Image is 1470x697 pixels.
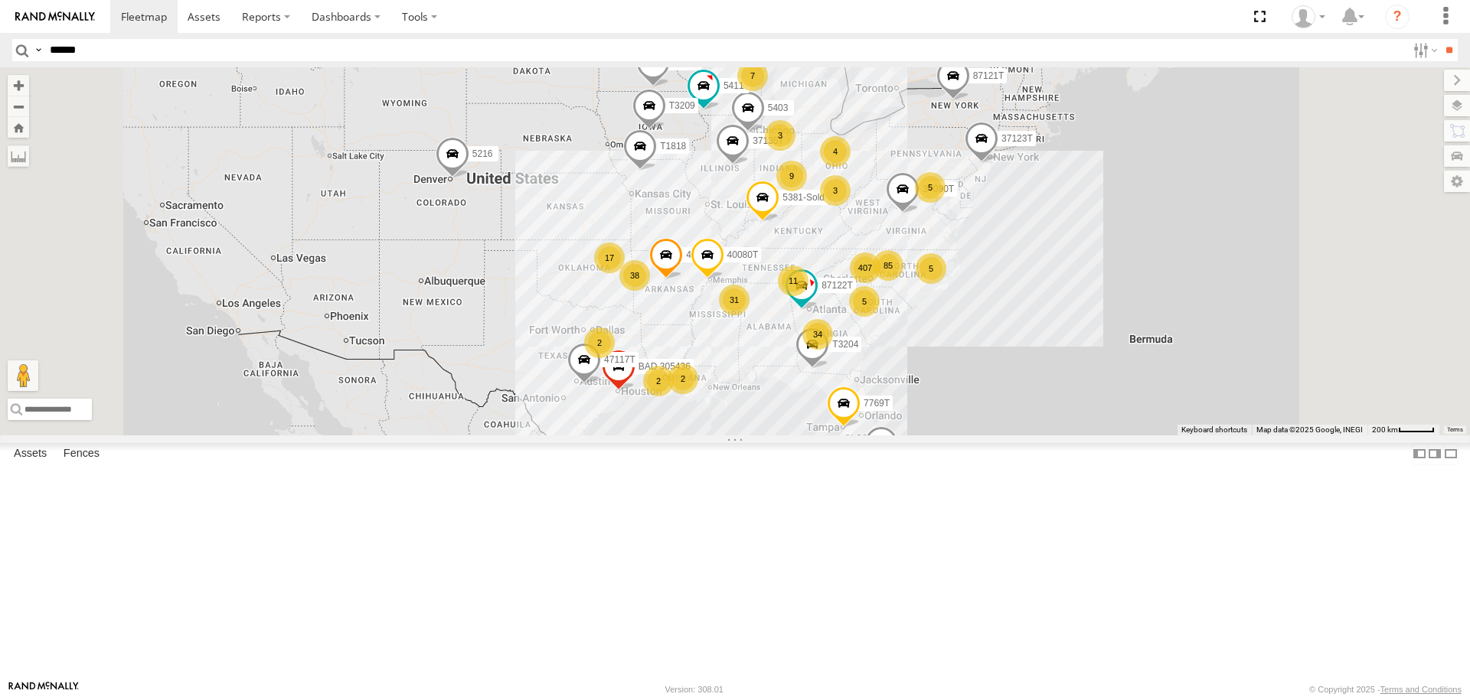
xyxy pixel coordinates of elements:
label: Hide Summary Table [1443,443,1459,465]
span: BAD 305436 [639,361,691,372]
span: 5216 [472,148,493,159]
span: 5403 [768,103,789,114]
label: Dock Summary Table to the Left [1412,443,1427,465]
div: Version: 308.01 [665,685,724,694]
div: 38 [619,260,650,291]
div: 9 [776,161,807,191]
div: 4 [820,136,851,167]
div: 2 [643,366,674,396]
span: 40032T [686,250,717,261]
div: 5 [915,172,946,203]
span: T1818 [660,142,686,152]
div: 5 [916,253,946,284]
span: 7769T [864,398,890,409]
button: Keyboard shortcuts [1181,425,1247,435]
label: Assets [6,444,54,465]
label: Fences [56,444,107,465]
div: 2 [584,327,615,358]
div: 2 [668,363,698,394]
label: Map Settings [1444,171,1470,192]
div: © Copyright 2025 - [1309,685,1462,694]
button: Map Scale: 200 km per 44 pixels [1367,425,1439,435]
button: Zoom Home [8,117,29,138]
button: Zoom out [8,96,29,117]
div: 31 [719,285,750,315]
i: ? [1385,5,1410,29]
div: 7 [737,60,768,91]
label: Dock Summary Table to the Right [1427,443,1442,465]
button: Zoom in [8,75,29,96]
a: Visit our Website [8,682,79,697]
div: 5 [849,286,880,317]
span: 47117T [604,354,635,365]
span: 40080T [727,250,759,261]
a: Terms and Conditions [1380,685,1462,694]
div: 3 [765,120,795,151]
a: Terms (opens in new tab) [1447,426,1463,432]
label: Search Query [32,39,44,61]
div: 407 [850,252,880,283]
span: 87121T [973,71,1004,82]
div: 85 [873,250,903,281]
label: Search Filter Options [1407,39,1440,61]
div: 11 [778,265,808,296]
div: 34 [802,319,833,350]
span: 37135T [753,136,784,147]
span: T3204 [832,339,858,350]
div: 3 [820,175,851,206]
span: 87122T [822,281,853,292]
span: 5411 [724,80,744,91]
button: Drag Pegman onto the map to open Street View [8,360,38,391]
span: 5381-Sold [782,193,825,204]
div: 17 [594,243,625,273]
span: 200 km [1372,425,1398,434]
div: Darlene Carter [1286,5,1331,28]
img: rand-logo.svg [15,11,95,22]
span: 37123T [1001,133,1033,144]
span: T3209 [669,101,695,112]
span: Map data ©2025 Google, INEGI [1256,425,1363,434]
label: Measure [8,145,29,167]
